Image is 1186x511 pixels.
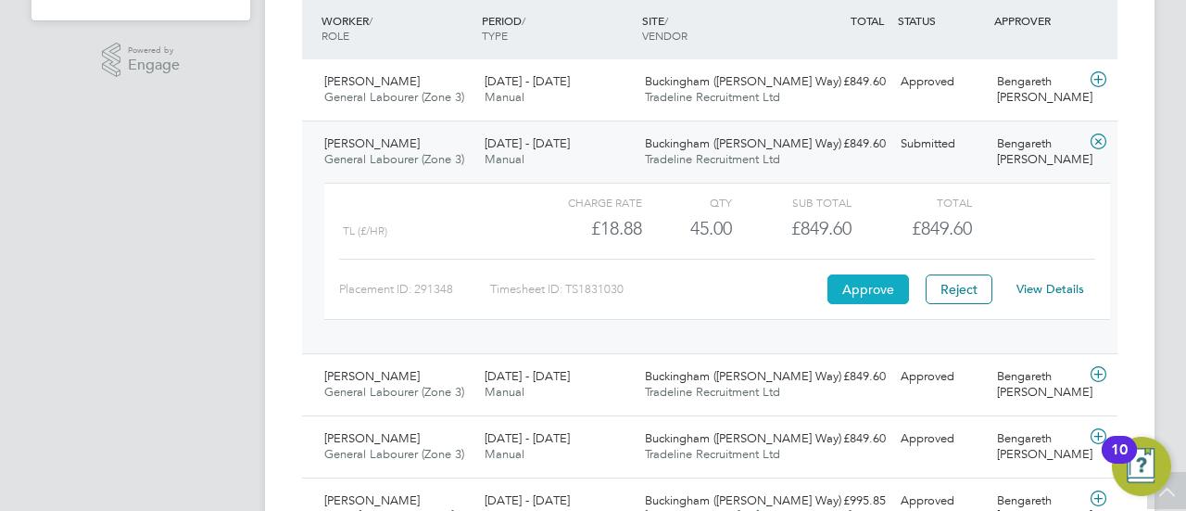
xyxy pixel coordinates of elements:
[990,424,1086,470] div: Bengareth [PERSON_NAME]
[369,13,372,28] span: /
[642,213,732,244] div: 45.00
[485,492,570,508] span: [DATE] - [DATE]
[893,67,990,97] div: Approved
[102,43,181,78] a: Powered byEngage
[490,275,823,304] div: Timesheet ID: TS1831030
[990,67,1086,113] div: Bengareth [PERSON_NAME]
[477,4,637,52] div: PERIOD
[324,384,464,400] span: General Labourer (Zone 3)
[645,492,841,508] span: Buckingham ([PERSON_NAME] Way)
[322,28,349,43] span: ROLE
[645,430,841,446] span: Buckingham ([PERSON_NAME] Way)
[324,430,420,446] span: [PERSON_NAME]
[990,362,1086,408] div: Bengareth [PERSON_NAME]
[732,191,852,213] div: Sub Total
[912,217,972,239] span: £849.60
[324,135,420,151] span: [PERSON_NAME]
[664,13,668,28] span: /
[1112,437,1171,496] button: Open Resource Center, 10 new notifications
[990,4,1086,37] div: APPROVER
[343,224,387,237] span: TL (£/HR)
[485,384,524,400] span: Manual
[645,384,780,400] span: Tradeline Recruitment Ltd
[485,151,524,167] span: Manual
[324,73,420,89] span: [PERSON_NAME]
[645,151,780,167] span: Tradeline Recruitment Ltd
[482,28,508,43] span: TYPE
[797,129,893,160] div: £849.60
[324,368,420,384] span: [PERSON_NAME]
[893,129,990,160] div: Submitted
[637,4,798,52] div: SITE
[1016,281,1084,297] a: View Details
[324,151,464,167] span: General Labourer (Zone 3)
[893,362,990,392] div: Approved
[797,67,893,97] div: £849.60
[642,28,688,43] span: VENDOR
[324,492,420,508] span: [PERSON_NAME]
[317,4,477,52] div: WORKER
[339,275,490,304] div: Placement ID: 291348
[1111,450,1128,474] div: 10
[485,73,570,89] span: [DATE] - [DATE]
[128,57,180,73] span: Engage
[485,135,570,151] span: [DATE] - [DATE]
[523,213,642,244] div: £18.88
[485,430,570,446] span: [DATE] - [DATE]
[645,368,841,384] span: Buckingham ([PERSON_NAME] Way)
[642,191,732,213] div: QTY
[645,89,780,105] span: Tradeline Recruitment Ltd
[485,446,524,462] span: Manual
[797,424,893,454] div: £849.60
[990,129,1086,175] div: Bengareth [PERSON_NAME]
[645,135,841,151] span: Buckingham ([PERSON_NAME] Way)
[485,89,524,105] span: Manual
[893,4,990,37] div: STATUS
[324,89,464,105] span: General Labourer (Zone 3)
[324,446,464,462] span: General Labourer (Zone 3)
[522,13,525,28] span: /
[485,368,570,384] span: [DATE] - [DATE]
[732,213,852,244] div: £849.60
[827,275,909,304] button: Approve
[852,191,971,213] div: Total
[926,275,992,304] button: Reject
[645,73,841,89] span: Buckingham ([PERSON_NAME] Way)
[523,191,642,213] div: Charge rate
[851,13,884,28] span: TOTAL
[893,424,990,454] div: Approved
[645,446,780,462] span: Tradeline Recruitment Ltd
[128,43,180,58] span: Powered by
[797,362,893,392] div: £849.60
